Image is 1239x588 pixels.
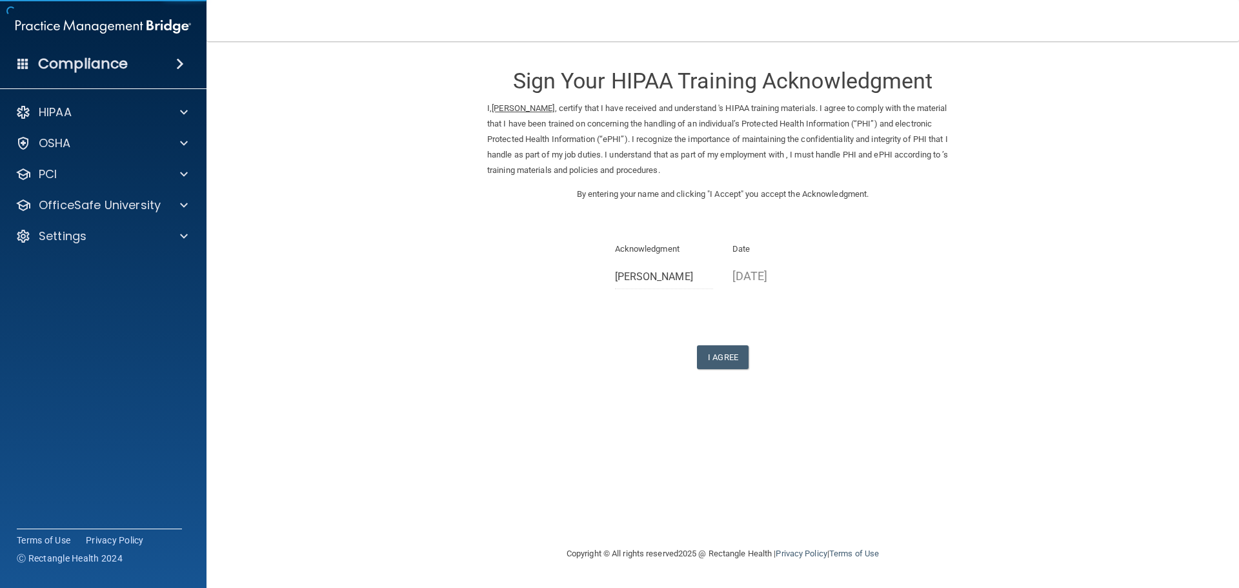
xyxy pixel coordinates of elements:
[39,136,71,151] p: OSHA
[776,549,827,558] a: Privacy Policy
[15,198,188,213] a: OfficeSafe University
[39,228,86,244] p: Settings
[615,241,714,257] p: Acknowledgment
[732,241,831,257] p: Date
[39,105,72,120] p: HIPAA
[829,549,879,558] a: Terms of Use
[17,534,70,547] a: Terms of Use
[39,167,57,182] p: PCI
[487,69,958,93] h3: Sign Your HIPAA Training Acknowledgment
[15,167,188,182] a: PCI
[697,345,749,369] button: I Agree
[15,228,188,244] a: Settings
[15,14,191,39] img: PMB logo
[39,198,161,213] p: OfficeSafe University
[487,101,958,178] p: I, , certify that I have received and understand 's HIPAA training materials. I agree to comply w...
[492,103,554,113] ins: [PERSON_NAME]
[15,105,188,120] a: HIPAA
[487,187,958,202] p: By entering your name and clicking "I Accept" you accept the Acknowledgment.
[86,534,144,547] a: Privacy Policy
[15,136,188,151] a: OSHA
[732,265,831,287] p: [DATE]
[615,265,714,289] input: Full Name
[487,533,958,574] div: Copyright © All rights reserved 2025 @ Rectangle Health | |
[17,552,123,565] span: Ⓒ Rectangle Health 2024
[38,55,128,73] h4: Compliance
